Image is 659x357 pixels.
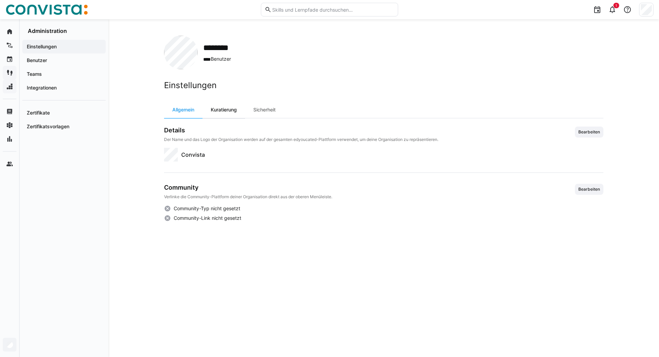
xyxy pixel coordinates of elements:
h2: Einstellungen [164,80,603,91]
div: Kuratierung [203,102,245,118]
span: Bearbeiten [578,129,601,135]
h3: Details [164,127,438,134]
input: Skills und Lernpfade durchsuchen… [271,7,394,13]
span: 1 [615,3,617,8]
span: Bearbeiten [578,187,601,192]
span: Convista [181,151,205,159]
p: Verlinke die Community-Plattform deiner Organisation direkt aus der oberen Menüleiste. [164,194,332,200]
button: Bearbeiten [575,184,603,195]
p: Der Name und das Logo der Organisation werden auf der gesamten edyoucated-Plattform verwendet, um... [164,137,438,142]
div: Sicherheit [245,102,284,118]
span: Benutzer [203,56,237,63]
button: Bearbeiten [575,127,603,138]
div: Allgemein [164,102,203,118]
span: Community-Link nicht gesetzt [174,215,241,222]
h3: Community [164,184,332,191]
span: Community-Typ nicht gesetzt [174,205,240,212]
